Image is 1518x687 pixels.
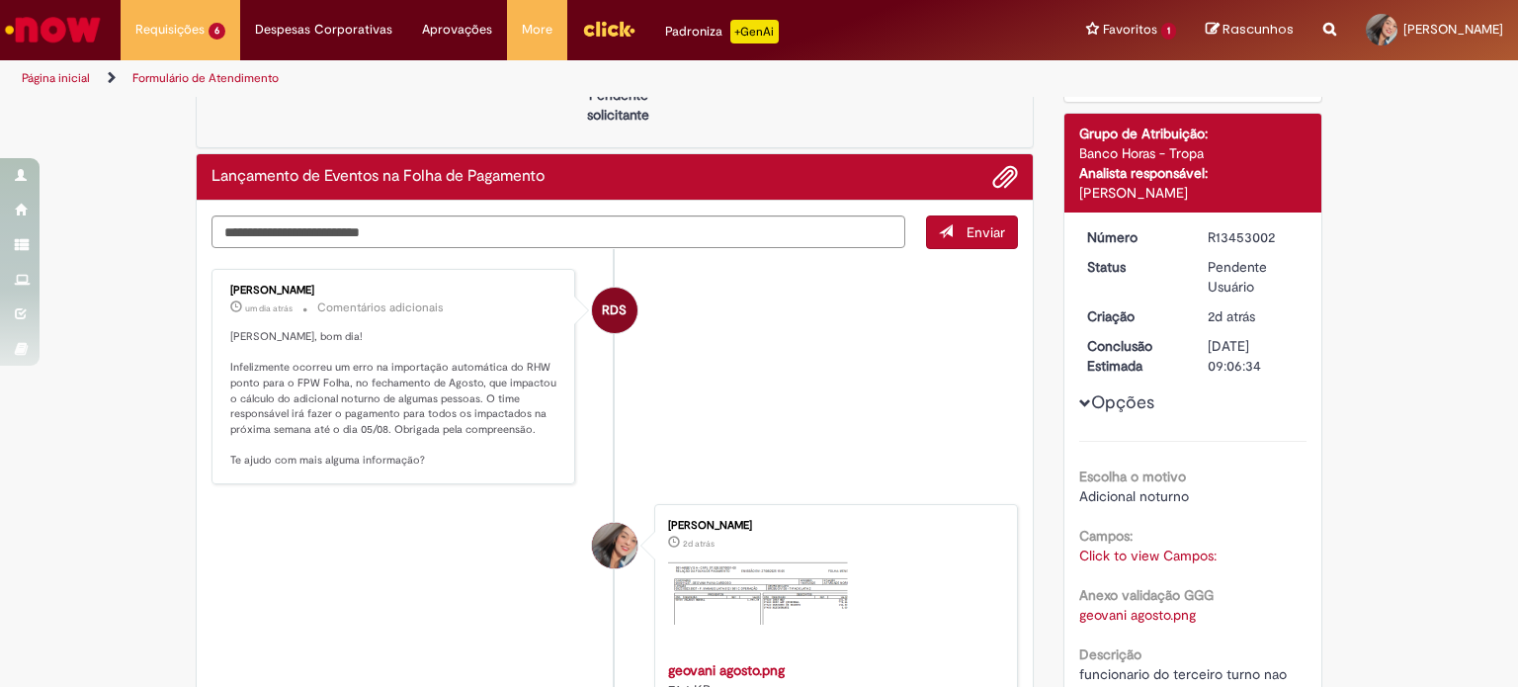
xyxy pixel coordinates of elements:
[1079,606,1196,624] a: Download de geovani agosto.png
[1161,23,1176,40] span: 1
[1072,336,1194,376] dt: Conclusão Estimada
[1079,645,1141,663] b: Descrição
[1206,21,1294,40] a: Rascunhos
[1079,527,1133,545] b: Campos:
[2,10,104,49] img: ServiceNow
[1208,306,1300,326] div: 27/08/2025 15:06:31
[245,302,293,314] span: um dia atrás
[522,20,552,40] span: More
[230,285,559,297] div: [PERSON_NAME]
[1072,306,1194,326] dt: Criação
[1079,143,1307,163] div: Banco Horas - Tropa
[1208,257,1300,297] div: Pendente Usuário
[730,20,779,43] p: +GenAi
[1079,586,1214,604] b: Anexo validação GGG
[1103,20,1157,40] span: Favoritos
[1208,336,1300,376] div: [DATE] 09:06:34
[582,14,635,43] img: click_logo_yellow_360x200.png
[255,20,392,40] span: Despesas Corporativas
[1208,307,1255,325] time: 27/08/2025 14:06:31
[1223,20,1294,39] span: Rascunhos
[211,215,905,249] textarea: Digite sua mensagem aqui...
[1079,487,1189,505] span: Adicional noturno
[926,215,1018,249] button: Enviar
[15,60,997,97] ul: Trilhas de página
[209,23,225,40] span: 6
[592,523,637,568] div: Beatriz Magnani Balzana
[1079,163,1307,183] div: Analista responsável:
[1079,547,1217,564] a: Click to view Campos:
[683,538,715,550] time: 27/08/2025 14:06:11
[602,287,627,334] span: RDS
[211,168,545,186] h2: Lançamento de Eventos na Folha de Pagamento Histórico de tíquete
[1208,307,1255,325] span: 2d atrás
[1079,183,1307,203] div: [PERSON_NAME]
[1072,257,1194,277] dt: Status
[668,661,785,679] a: geovani agosto.png
[317,300,444,316] small: Comentários adicionais
[992,164,1018,190] button: Adicionar anexos
[22,70,90,86] a: Página inicial
[665,20,779,43] div: Padroniza
[683,538,715,550] span: 2d atrás
[135,20,205,40] span: Requisições
[1072,227,1194,247] dt: Número
[422,20,492,40] span: Aprovações
[1208,227,1300,247] div: R13453002
[592,288,637,333] div: Raquel De Souza
[132,70,279,86] a: Formulário de Atendimento
[1403,21,1503,38] span: [PERSON_NAME]
[230,329,559,469] p: [PERSON_NAME], bom dia! Infelizmente ocorreu um erro na importação automática do RHW ponto para o...
[967,223,1005,241] span: Enviar
[668,520,997,532] div: [PERSON_NAME]
[245,302,293,314] time: 28/08/2025 07:33:07
[570,85,666,125] p: Pendente solicitante
[1079,124,1307,143] div: Grupo de Atribuição:
[1079,468,1186,485] b: Escolha o motivo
